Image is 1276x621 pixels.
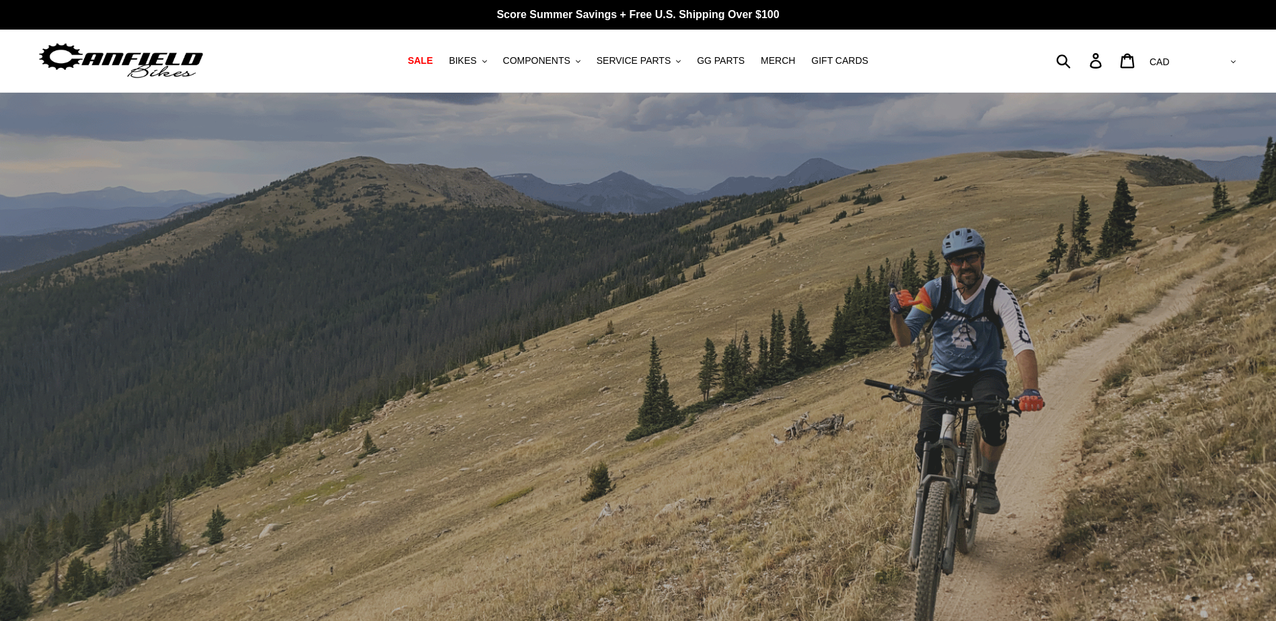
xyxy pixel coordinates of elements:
[37,40,205,82] img: Canfield Bikes
[503,55,570,67] span: COMPONENTS
[442,52,493,70] button: BIKES
[590,52,687,70] button: SERVICE PARTS
[408,55,433,67] span: SALE
[597,55,671,67] span: SERVICE PARTS
[401,52,439,70] a: SALE
[761,55,795,67] span: MERCH
[811,55,868,67] span: GIFT CARDS
[804,52,875,70] a: GIFT CARDS
[690,52,751,70] a: GG PARTS
[1063,46,1098,75] input: Search
[496,52,587,70] button: COMPONENTS
[754,52,802,70] a: MERCH
[449,55,476,67] span: BIKES
[697,55,745,67] span: GG PARTS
